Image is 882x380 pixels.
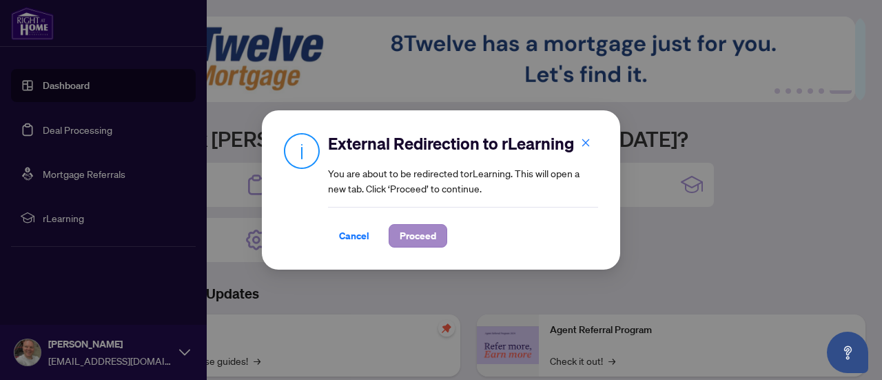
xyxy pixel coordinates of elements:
[284,132,320,169] img: Info Icon
[339,225,369,247] span: Cancel
[827,332,868,373] button: Open asap
[389,224,447,248] button: Proceed
[328,224,380,248] button: Cancel
[581,138,591,148] span: close
[400,225,436,247] span: Proceed
[328,132,598,248] div: You are about to be redirected to rLearning . This will open a new tab. Click ‘Proceed’ to continue.
[328,132,598,154] h2: External Redirection to rLearning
